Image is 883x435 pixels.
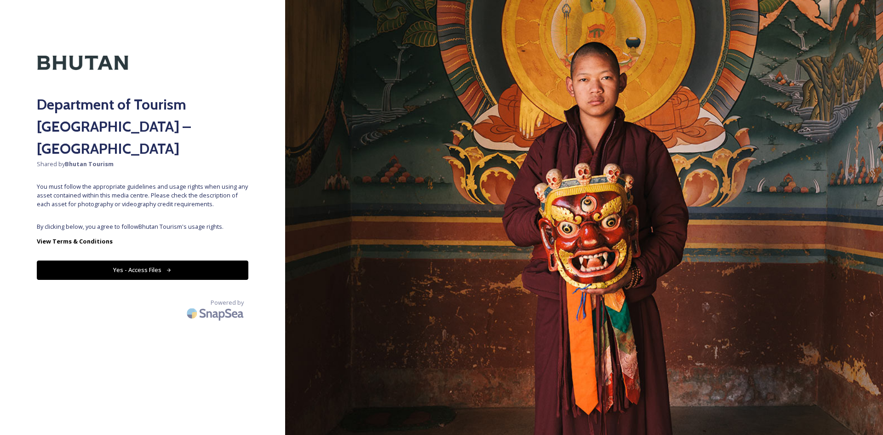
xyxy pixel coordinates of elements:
span: Shared by [37,160,248,168]
h2: Department of Tourism [GEOGRAPHIC_DATA] – [GEOGRAPHIC_DATA] [37,93,248,160]
span: By clicking below, you agree to follow Bhutan Tourism 's usage rights. [37,222,248,231]
strong: View Terms & Conditions [37,237,113,245]
img: Kingdom-of-Bhutan-Logo.png [37,37,129,89]
a: View Terms & Conditions [37,236,248,247]
span: Powered by [211,298,244,307]
button: Yes - Access Files [37,261,248,279]
span: You must follow the appropriate guidelines and usage rights when using any asset contained within... [37,182,248,209]
strong: Bhutan Tourism [65,160,114,168]
img: SnapSea Logo [184,302,248,324]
